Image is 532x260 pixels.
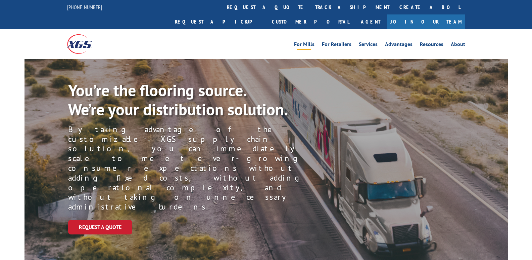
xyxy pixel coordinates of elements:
[451,42,465,49] a: About
[420,42,443,49] a: Resources
[170,14,267,29] a: Request a pickup
[67,4,102,10] a: [PHONE_NUMBER]
[68,220,132,234] a: Request a Quote
[322,42,351,49] a: For Retailers
[354,14,387,29] a: Agent
[387,14,465,29] a: Join Our Team
[267,14,354,29] a: Customer Portal
[68,125,326,212] p: By taking advantage of the customizable XGS supply chain solution, you can immediately scale to m...
[294,42,315,49] a: For Mills
[68,81,302,119] p: You’re the flooring source. We’re your distribution solution.
[359,42,378,49] a: Services
[385,42,413,49] a: Advantages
